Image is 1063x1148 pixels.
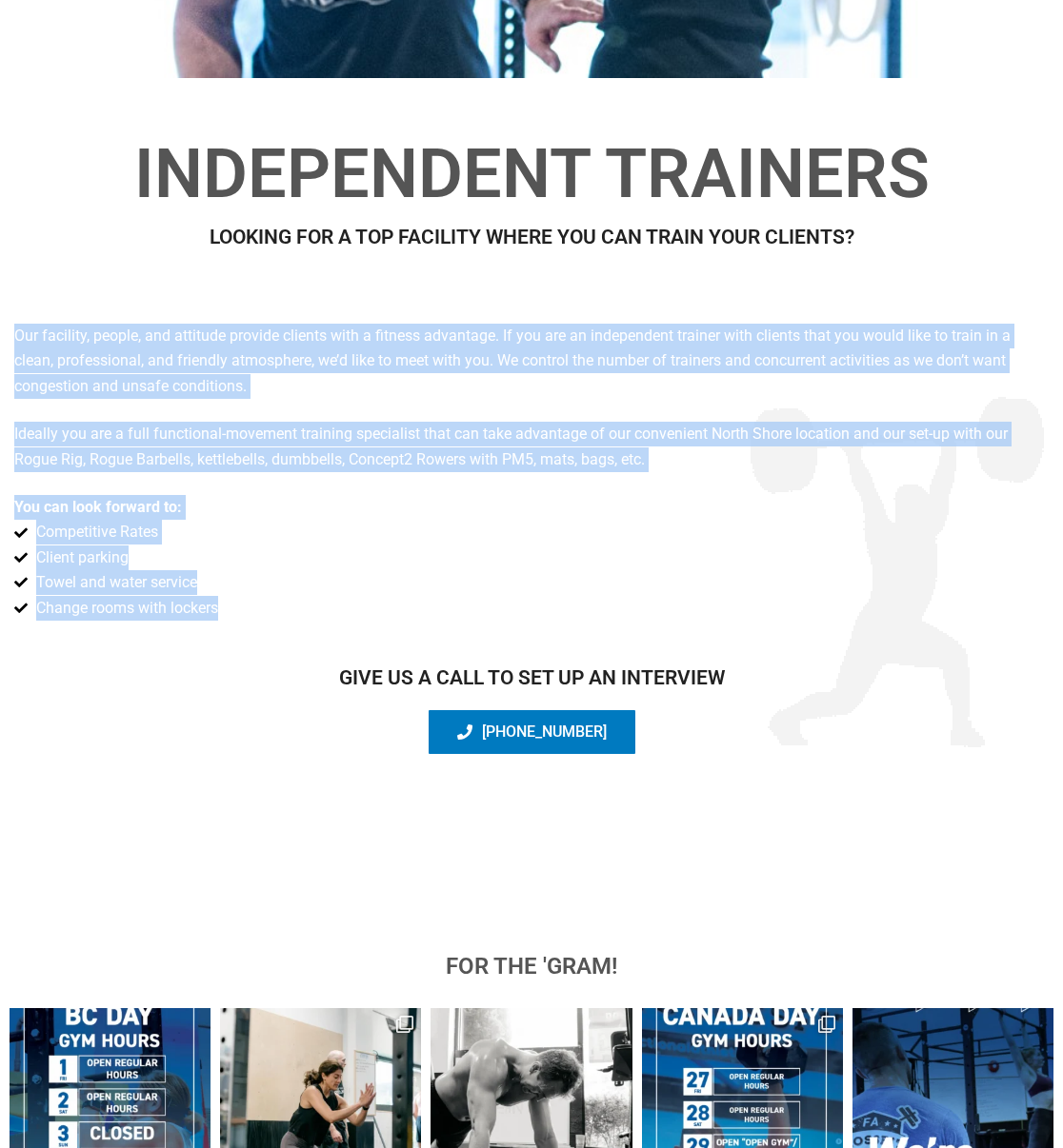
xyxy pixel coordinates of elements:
svg: Clone [818,1016,835,1033]
span: [PHONE_NUMBER] [482,724,607,740]
h2: LOOKING FOR A TOP FACILITY WHERE YOU CAN TRAIN YOUR CLIENTS? [14,228,1049,247]
b: You can look forward to: [14,498,182,516]
a: [PHONE_NUMBER] [426,707,638,757]
span: Towel and water service [31,570,197,595]
span: Change rooms with lockers [31,596,218,621]
span: Competitive Rates [31,520,158,544]
h1: Independent trainers [14,140,1049,208]
p: Our facility, people, and attitude provide clients with a fitness advantage. If you are an indepe... [14,324,1049,399]
svg: Clone [396,1016,413,1033]
h5: for the 'gram! [10,955,1053,978]
h2: Give us a call to set up an interview [14,668,1049,688]
p: Ideally you are a full functional-movement training specialist that can take advantage of our con... [14,422,1049,472]
span: Client parking [31,545,129,570]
